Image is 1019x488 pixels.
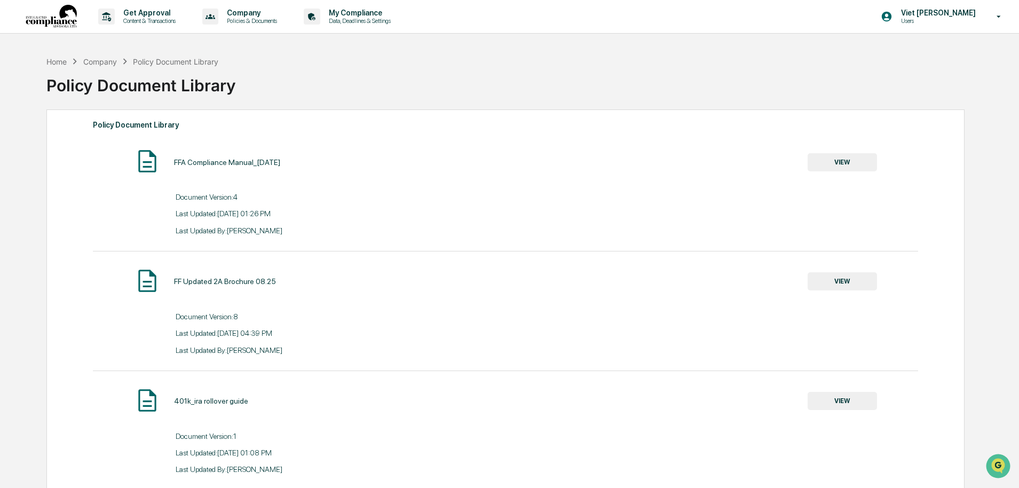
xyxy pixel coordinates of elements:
p: Data, Deadlines & Settings [320,17,396,25]
div: 401k_ira rollover guide [174,397,248,405]
div: Policy Document Library [133,57,218,66]
div: Home [46,57,67,66]
img: Document Icon [134,148,161,175]
span: Preclearance [21,135,69,145]
p: Viet [PERSON_NAME] [892,9,981,17]
div: Last Updated By: [PERSON_NAME] [176,465,506,474]
div: Last Updated: [DATE] 01:08 PM [176,448,506,457]
div: FF Updated 2A Brochure 08.25 [174,277,276,286]
p: My Compliance [320,9,396,17]
div: Last Updated By: [PERSON_NAME] [176,346,506,355]
div: Last Updated: [DATE] 01:26 PM [176,209,506,218]
div: Policy Document Library [46,67,963,95]
button: VIEW [808,272,877,290]
a: 🗄️Attestations [73,130,137,149]
img: logo [26,5,77,29]
div: Document Version: 4 [176,193,506,201]
p: Company [218,9,282,17]
p: Content & Transactions [115,17,181,25]
img: Document Icon [134,387,161,414]
div: Document Version: 8 [176,312,506,321]
div: 🔎 [11,156,19,164]
div: Policy Document Library [93,118,918,132]
img: Document Icon [134,267,161,294]
div: Last Updated: [DATE] 04:39 PM [176,329,506,337]
span: Data Lookup [21,155,67,166]
p: Users [892,17,981,25]
p: Get Approval [115,9,181,17]
div: We're available if you need us! [36,92,135,101]
button: Start new chat [181,85,194,98]
button: VIEW [808,153,877,171]
div: Last Updated By: [PERSON_NAME] [176,226,506,235]
div: Company [83,57,117,66]
iframe: Open customer support [985,453,1014,482]
div: FFA Compliance Manual_[DATE] [174,158,280,167]
div: 🗄️ [77,136,86,144]
div: Start new chat [36,82,175,92]
button: VIEW [808,392,877,410]
p: Policies & Documents [218,17,282,25]
div: Document Version: 1 [176,432,506,440]
a: 🖐️Preclearance [6,130,73,149]
a: Powered byPylon [75,180,129,189]
span: Attestations [88,135,132,145]
p: How can we help? [11,22,194,40]
img: 1746055101610-c473b297-6a78-478c-a979-82029cc54cd1 [11,82,30,101]
a: 🔎Data Lookup [6,151,72,170]
span: Pylon [106,181,129,189]
div: 🖐️ [11,136,19,144]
